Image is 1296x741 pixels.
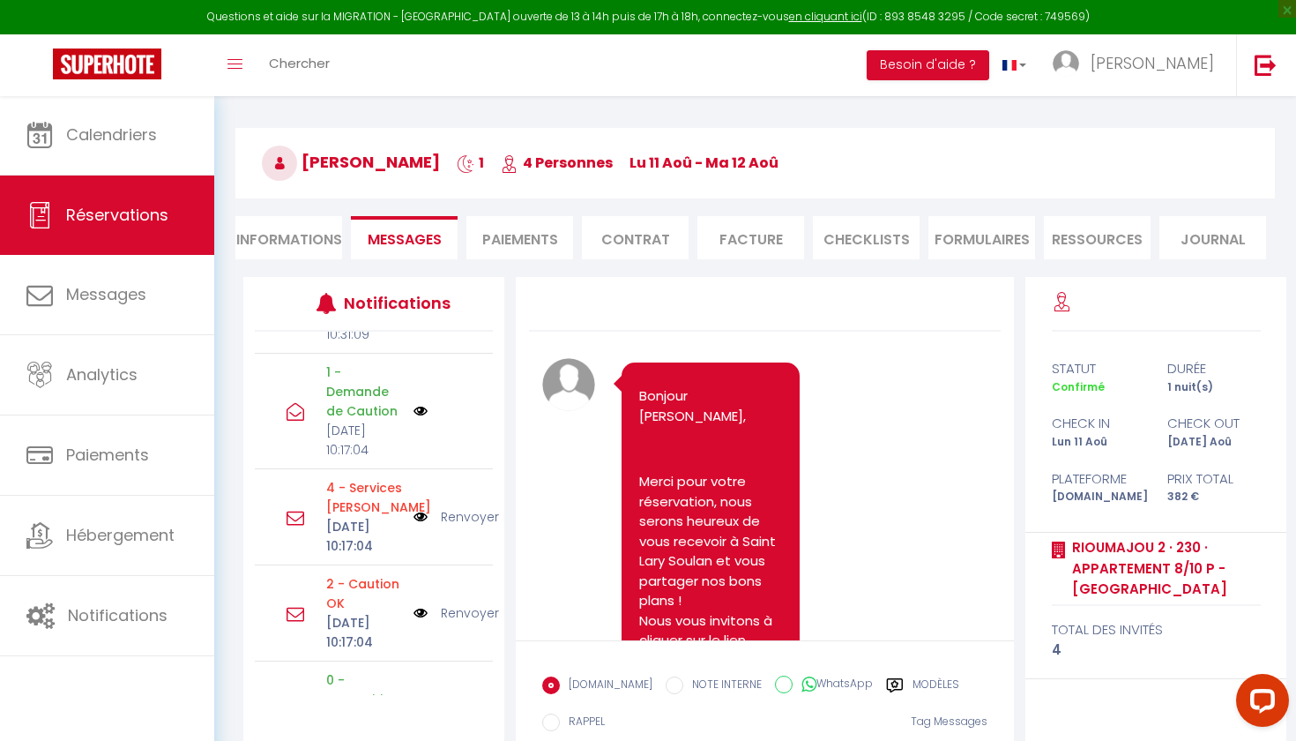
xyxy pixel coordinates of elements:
li: CHECKLISTS [813,216,920,259]
li: Paiements [466,216,573,259]
span: Analytics [66,363,138,385]
span: 4 Personnes [501,153,613,173]
label: WhatsApp [793,676,873,695]
a: ... [PERSON_NAME] [1039,34,1236,96]
p: [DATE] 10:17:04 [326,613,402,652]
a: Renvoyer [441,507,499,527]
li: Ressources [1044,216,1151,259]
li: Informations [235,216,342,259]
p: Motif d'échec d'envoi [326,478,402,517]
p: [DATE] 10:17:04 [326,517,402,556]
li: Contrat [582,216,689,259]
img: logout [1255,54,1277,76]
img: Super Booking [53,49,161,79]
p: Bonjour [PERSON_NAME], [639,386,782,426]
div: durée [1156,358,1271,379]
div: 4 [1052,640,1261,661]
div: check in [1040,413,1156,434]
span: Hébergement [66,524,175,546]
span: Messages [66,283,146,305]
img: avatar.png [542,358,595,411]
img: ... [1053,50,1079,77]
img: NO IMAGE [413,507,428,527]
div: statut [1040,358,1156,379]
a: Chercher [256,34,343,96]
div: 382 € [1156,489,1271,505]
span: Calendriers [66,123,157,146]
img: NO IMAGE [413,404,428,418]
li: FORMULAIRES [928,216,1035,259]
img: NO IMAGE [413,603,428,623]
h3: Notifications [344,283,443,323]
span: [PERSON_NAME] [262,151,440,173]
a: en cliquant ici [789,9,862,24]
p: [DATE] 10:17:04 [326,421,402,460]
div: total des invités [1052,619,1261,640]
span: Messages [368,229,442,250]
div: Lun 11 Aoû [1040,434,1156,451]
span: Réservations [66,204,168,226]
div: check out [1156,413,1271,434]
p: Motif d'échec d'envoi [326,574,402,613]
span: lu 11 Aoû - ma 12 Aoû [629,153,778,173]
span: Chercher [269,54,330,72]
p: 1 - Demande de Caution [326,363,402,421]
div: Plateforme [1040,468,1156,490]
a: Rioumajou 2 · 230 · Appartement 8/10 p - [GEOGRAPHIC_DATA] [1066,537,1261,600]
span: Notifications [68,604,168,626]
iframe: LiveChat chat widget [1222,667,1296,741]
span: Confirmé [1052,379,1105,394]
label: Modèles [912,677,959,699]
label: [DOMAIN_NAME] [560,677,652,696]
span: 1 [457,153,484,173]
div: [DOMAIN_NAME] [1040,489,1156,505]
a: Renvoyer [441,603,499,623]
div: [DATE] Aoû [1156,434,1271,451]
span: Paiements [66,444,149,466]
label: RAPPEL [560,714,605,733]
li: Facture [697,216,804,259]
li: Journal [1159,216,1266,259]
span: Tag Messages [911,714,987,729]
span: [PERSON_NAME] [1091,52,1214,74]
div: 1 nuit(s) [1156,379,1271,396]
button: Besoin d'aide ? [867,50,989,80]
label: NOTE INTERNE [683,677,762,696]
div: Prix total [1156,468,1271,490]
